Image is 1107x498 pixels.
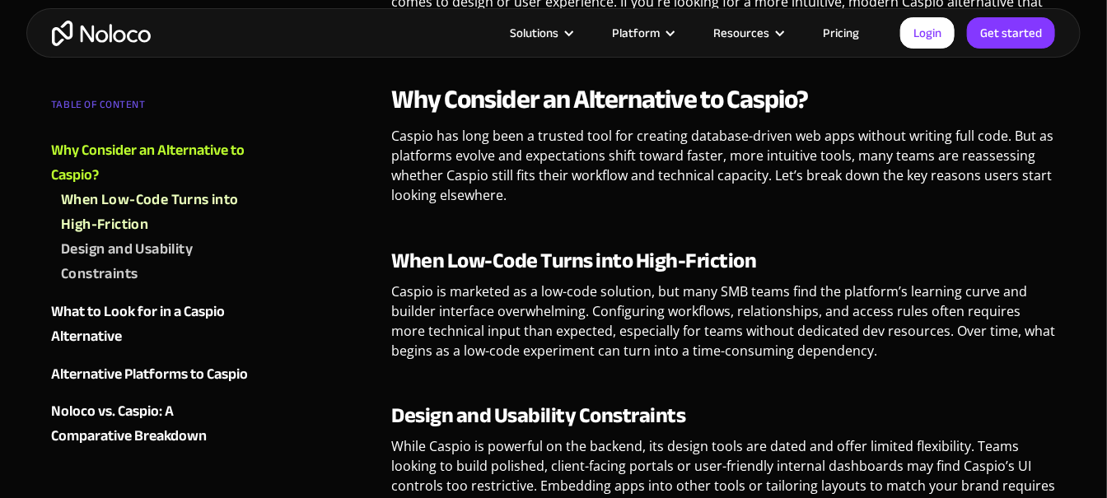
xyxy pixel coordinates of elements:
[612,22,660,44] div: Platform
[510,22,558,44] div: Solutions
[713,22,769,44] div: Resources
[489,22,591,44] div: Solutions
[51,300,250,349] a: What to Look for in a Caspio Alternative
[52,21,151,46] a: home
[51,92,250,125] div: TABLE OF CONTENT
[51,362,250,387] a: Alternative Platforms to Caspio
[900,17,955,49] a: Login
[391,240,756,281] strong: When Low-Code Turns into High-Friction
[61,188,250,237] a: When Low-Code Turns into High-Friction
[51,362,248,387] div: Alternative Platforms to Caspio
[967,17,1055,49] a: Get started
[391,282,1056,373] p: Caspio is marketed as a low-code solution, but many SMB teams find the platform’s learning curve ...
[391,126,1056,217] p: Caspio has long been a trusted tool for creating database-driven web apps without writing full co...
[51,138,250,188] a: Why Consider an Alternative to Caspio?
[61,237,250,286] a: Design and Usability Constraints
[802,22,880,44] a: Pricing
[391,396,685,436] strong: Design and Usability Constraints
[51,400,250,449] a: Noloco vs. Caspio: A Comparative Breakdown
[591,22,693,44] div: Platform
[693,22,802,44] div: Resources
[391,75,809,124] strong: Why Consider an Alternative to Caspio?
